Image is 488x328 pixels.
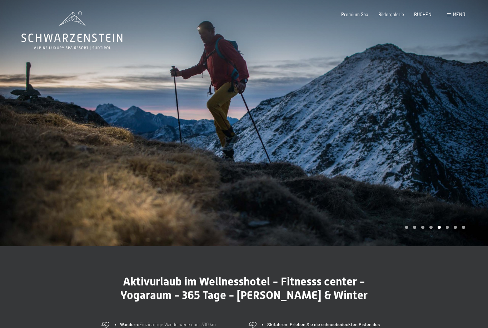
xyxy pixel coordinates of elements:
span: Aktivurlaub im Wellnesshotel - Fitnesss center - Yogaraum - 365 Tage - [PERSON_NAME] & Winter [120,275,368,302]
a: Premium Spa [341,11,368,17]
strong: Skifahren: [267,322,289,327]
div: Carousel Page 6 [446,226,449,229]
div: Carousel Page 3 [421,226,424,229]
div: Carousel Page 5 (Current Slide) [438,226,441,229]
div: Carousel Pagination [403,226,465,229]
div: Carousel Page 7 [454,226,457,229]
div: Carousel Page 2 [413,226,416,229]
span: Menü [453,11,465,17]
div: Carousel Page 1 [405,226,408,229]
a: BUCHEN [414,11,432,17]
li: Einzigartige Wanderwege über 300 km [120,321,240,328]
div: Carousel Page 8 [462,226,465,229]
div: Carousel Page 4 [429,226,433,229]
a: Bildergalerie [378,11,404,17]
strong: Wandern: [120,322,139,327]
